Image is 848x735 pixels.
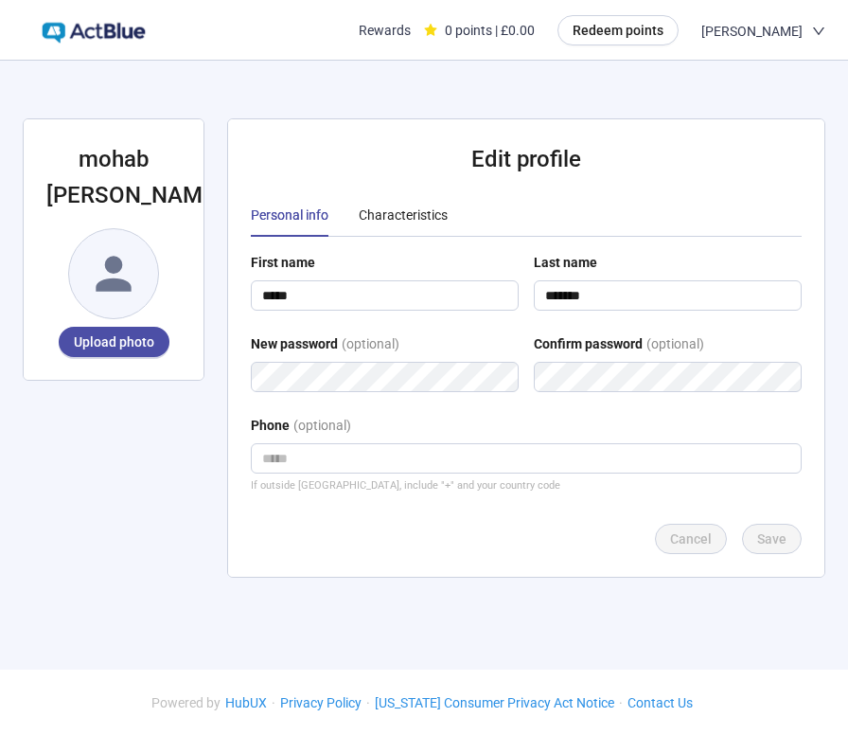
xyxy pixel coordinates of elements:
[670,529,712,549] span: Cancel
[557,15,679,45] button: Redeem points
[251,252,315,273] div: First name
[701,1,803,62] span: [PERSON_NAME]
[251,477,802,493] div: If outside [GEOGRAPHIC_DATA], include "+" and your country code
[151,695,221,710] span: Powered by
[424,24,437,37] span: star
[623,695,698,710] a: Contact Us
[646,333,704,362] div: (optional)
[293,415,351,443] div: (optional)
[74,332,154,352] span: Upload photo
[359,205,448,225] div: Characteristics
[151,692,698,713] div: · · ·
[251,142,802,178] h2: Edit profile
[812,25,825,38] span: down
[534,252,597,273] div: Last name
[46,142,181,213] h2: mohab [PERSON_NAME]
[275,695,366,710] a: Privacy Policy
[742,524,802,554] button: Save
[221,695,272,710] a: HubUX
[59,334,169,350] span: Upload photo
[251,205,328,225] div: Personal info
[655,524,727,554] button: Cancel
[251,333,338,354] div: New password
[573,20,663,41] span: Redeem points
[59,327,169,357] button: Upload photo
[757,529,786,549] span: Save
[370,695,619,710] a: [US_STATE] Consumer Privacy Act Notice
[251,415,290,436] div: Phone
[534,333,643,354] div: Confirm password
[342,333,399,362] div: (optional)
